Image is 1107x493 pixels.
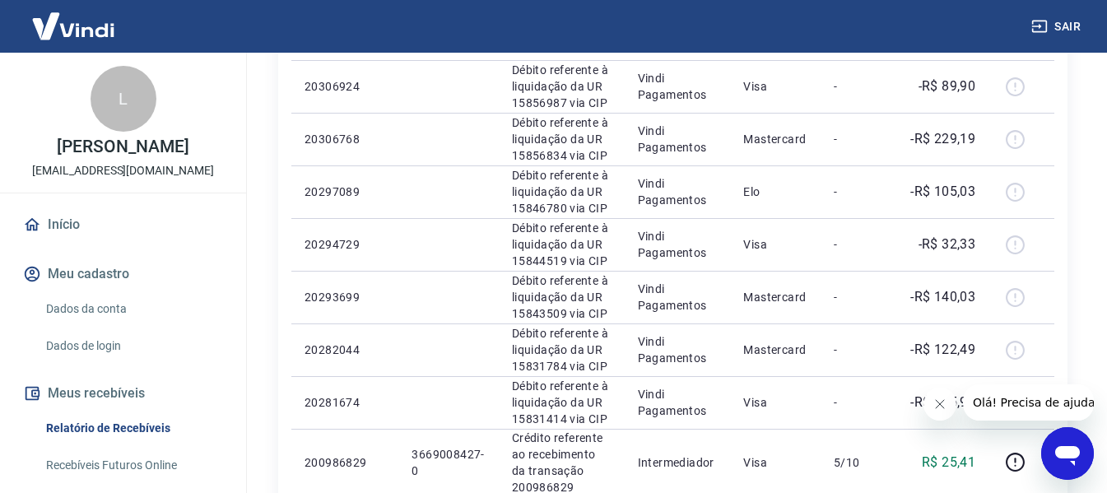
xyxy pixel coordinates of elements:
[910,182,975,202] p: -R$ 105,03
[638,333,718,366] p: Vindi Pagamentos
[32,162,214,179] p: [EMAIL_ADDRESS][DOMAIN_NAME]
[910,340,975,360] p: -R$ 122,49
[923,388,956,421] iframe: Fechar mensagem
[20,375,226,412] button: Meus recebíveis
[834,78,882,95] p: -
[20,1,127,51] img: Vindi
[1041,427,1094,480] iframe: Botão para abrir a janela de mensagens
[743,394,807,411] p: Visa
[834,454,882,471] p: 5/10
[10,12,138,25] span: Olá! Precisa de ajuda?
[743,131,807,147] p: Mastercard
[512,378,612,427] p: Débito referente à liquidação da UR 15831414 via CIP
[1028,12,1087,42] button: Sair
[57,138,188,156] p: [PERSON_NAME]
[638,228,718,261] p: Vindi Pagamentos
[305,394,385,411] p: 20281674
[512,114,612,164] p: Débito referente à liquidação da UR 15856834 via CIP
[512,167,612,216] p: Débito referente à liquidação da UR 15846780 via CIP
[743,342,807,358] p: Mastercard
[638,123,718,156] p: Vindi Pagamentos
[305,289,385,305] p: 20293699
[40,412,226,445] a: Relatório de Recebíveis
[638,454,718,471] p: Intermediador
[638,70,718,103] p: Vindi Pagamentos
[922,453,975,472] p: R$ 25,41
[40,292,226,326] a: Dados da conta
[919,77,976,96] p: -R$ 89,90
[834,184,882,200] p: -
[305,78,385,95] p: 20306924
[743,454,807,471] p: Visa
[743,78,807,95] p: Visa
[638,175,718,208] p: Vindi Pagamentos
[512,220,612,269] p: Débito referente à liquidação da UR 15844519 via CIP
[743,184,807,200] p: Elo
[743,289,807,305] p: Mastercard
[412,446,485,479] p: 3669008427-0
[910,393,975,412] p: -R$ 335,96
[305,342,385,358] p: 20282044
[305,131,385,147] p: 20306768
[91,66,156,132] div: L
[305,236,385,253] p: 20294729
[638,386,718,419] p: Vindi Pagamentos
[638,281,718,314] p: Vindi Pagamentos
[305,454,385,471] p: 200986829
[743,236,807,253] p: Visa
[834,394,882,411] p: -
[834,289,882,305] p: -
[834,342,882,358] p: -
[40,329,226,363] a: Dados de login
[512,272,612,322] p: Débito referente à liquidação da UR 15843509 via CIP
[512,62,612,111] p: Débito referente à liquidação da UR 15856987 via CIP
[20,256,226,292] button: Meu cadastro
[40,449,226,482] a: Recebíveis Futuros Online
[910,287,975,307] p: -R$ 140,03
[20,207,226,243] a: Início
[512,325,612,374] p: Débito referente à liquidação da UR 15831784 via CIP
[963,384,1094,421] iframe: Mensagem da empresa
[919,235,976,254] p: -R$ 32,33
[305,184,385,200] p: 20297089
[834,236,882,253] p: -
[910,129,975,149] p: -R$ 229,19
[834,131,882,147] p: -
